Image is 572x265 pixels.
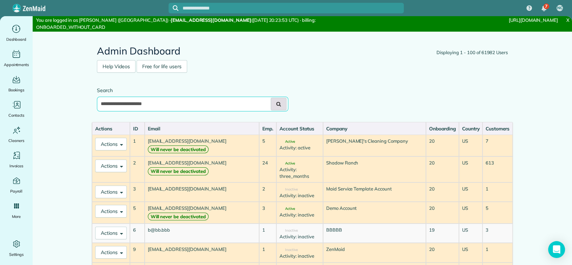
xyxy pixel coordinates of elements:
[426,182,459,202] td: 20
[3,23,30,43] a: Dashboard
[148,146,209,154] strong: Will never be deactivated
[97,87,288,94] label: Search
[326,125,423,132] div: Company
[4,61,29,68] span: Appointments
[426,224,459,243] td: 19
[436,49,508,56] div: Displaying 1 - 100 of 61982 Users
[33,16,384,32] div: You are logged in as [PERSON_NAME] ([GEOGRAPHIC_DATA]) · ([DATE] 20:23:53 UTC) · billing: ONBOARD...
[8,112,24,119] span: Contacts
[545,4,547,9] span: 7
[323,182,426,202] td: Maid Service Template Account
[259,135,276,156] td: 5
[137,60,187,73] a: Free for life users
[259,202,276,224] td: 3
[145,243,259,262] td: [EMAIL_ADDRESS][DOMAIN_NAME]
[280,188,298,191] span: Inactive
[8,86,25,93] span: Bookings
[145,224,259,243] td: b@bb.bbb
[323,202,426,224] td: Demo Account
[537,1,551,16] div: 7 unread notifications
[564,16,572,24] a: X
[482,135,513,156] td: 7
[95,205,127,218] button: Actions
[169,5,178,11] button: Focus search
[130,135,145,156] td: 1
[482,243,513,262] td: 1
[280,253,320,259] div: Activity: inactive
[426,135,459,156] td: 20
[259,182,276,202] td: 2
[148,125,256,132] div: Email
[9,251,24,258] span: Settings
[145,182,259,202] td: [EMAIL_ADDRESS][DOMAIN_NAME]
[145,135,259,156] td: [EMAIL_ADDRESS][DOMAIN_NAME]
[280,140,295,143] span: Active
[3,49,30,68] a: Appointments
[280,233,320,240] div: Activity: inactive
[95,125,127,132] div: Actions
[3,99,30,119] a: Contacts
[173,5,178,11] svg: Focus search
[3,74,30,93] a: Bookings
[486,125,509,132] div: Customers
[133,125,142,132] div: ID
[280,248,298,252] span: Inactive
[280,192,320,199] div: Activity: inactive
[262,125,273,132] div: Emp.
[130,202,145,224] td: 5
[482,182,513,202] td: 1
[280,207,295,211] span: Active
[548,241,565,258] div: Open Intercom Messenger
[95,138,127,150] button: Actions
[323,224,426,243] td: BBBBB
[280,125,320,132] div: Account Status
[429,125,456,132] div: Onboarding
[482,156,513,182] td: 613
[3,175,30,195] a: Payroll
[130,243,145,262] td: 9
[323,156,426,182] td: Shadow Ranch
[148,213,209,221] strong: Will never be deactivated
[280,212,320,218] div: Activity: inactive
[95,186,127,198] button: Actions
[148,167,209,175] strong: Will never be deactivated
[459,224,483,243] td: US
[171,17,251,23] strong: [EMAIL_ADDRESS][DOMAIN_NAME]
[459,156,483,182] td: US
[280,162,295,165] span: Active
[145,202,259,224] td: [EMAIL_ADDRESS][DOMAIN_NAME]
[6,36,26,43] span: Dashboard
[95,227,127,239] button: Actions
[3,150,30,169] a: Invoices
[97,46,508,57] h2: Admin Dashboard
[280,166,320,179] div: Activity: three_months
[10,188,23,195] span: Payroll
[12,213,21,220] span: More
[130,156,145,182] td: 2
[459,243,483,262] td: US
[280,229,298,232] span: Inactive
[95,246,127,259] button: Actions
[3,238,30,258] a: Settings
[462,125,480,132] div: Country
[95,160,127,172] button: Actions
[482,224,513,243] td: 3
[259,224,276,243] td: 1
[9,162,24,169] span: Invoices
[259,243,276,262] td: 1
[426,156,459,182] td: 20
[280,144,320,151] div: Activity: active
[259,156,276,182] td: 24
[482,202,513,224] td: 5
[459,202,483,224] td: US
[8,137,24,144] span: Cleaners
[426,243,459,262] td: 20
[130,224,145,243] td: 6
[509,17,558,23] a: [URL][DOMAIN_NAME]
[459,135,483,156] td: US
[3,124,30,144] a: Cleaners
[557,5,563,11] span: NC
[323,243,426,262] td: ZenMaid
[323,135,426,156] td: [PERSON_NAME]'s Cleaning Company
[145,156,259,182] td: [EMAIL_ADDRESS][DOMAIN_NAME]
